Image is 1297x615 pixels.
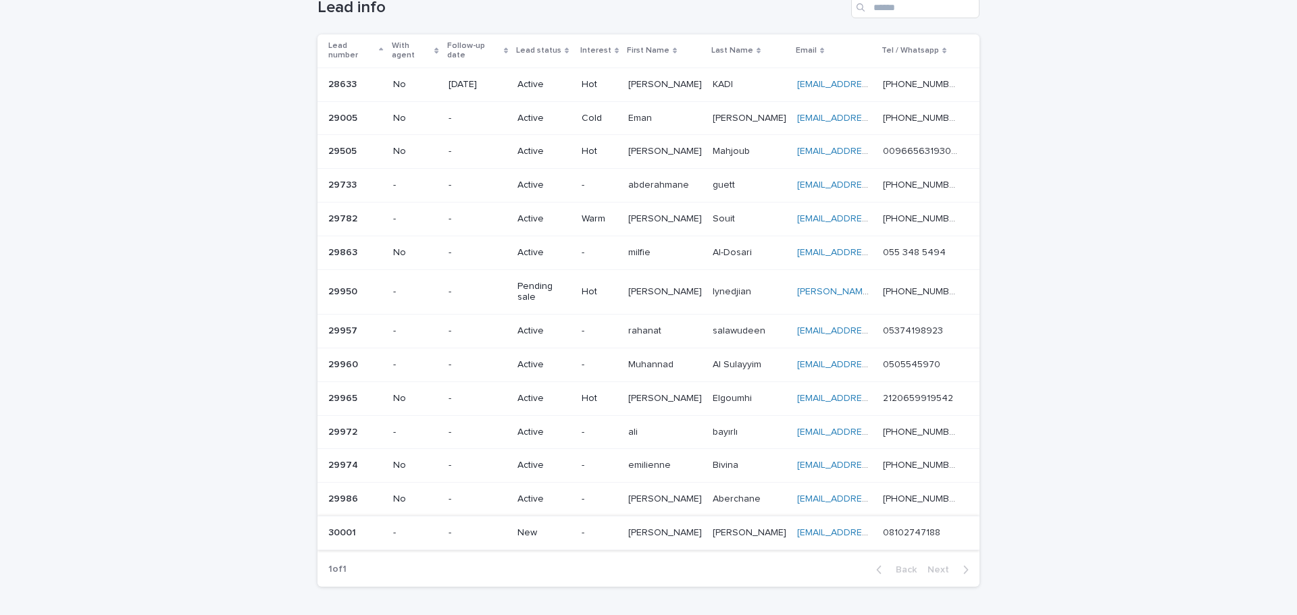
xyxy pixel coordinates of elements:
[449,113,507,124] p: -
[628,110,655,124] p: Eman
[328,143,359,157] p: 29505
[317,483,980,516] tr: 2998629986 No-Active-[PERSON_NAME][PERSON_NAME] AberchaneAberchane [EMAIL_ADDRESS][DOMAIN_NAME] [...
[393,213,438,225] p: -
[582,359,617,371] p: -
[628,177,692,191] p: abderahmane
[713,323,768,337] p: salawudeen
[628,284,705,298] p: [PERSON_NAME]
[922,564,980,576] button: Next
[317,269,980,315] tr: 2995029950 --Pending saleHot[PERSON_NAME][PERSON_NAME] IynedjianIynedjian [PERSON_NAME][EMAIL_ADD...
[797,80,950,89] a: [EMAIL_ADDRESS][DOMAIN_NAME]
[393,113,438,124] p: No
[328,457,361,471] p: 29974
[393,146,438,157] p: No
[317,348,980,381] tr: 2996029960 --Active-MuhannadMuhannad Al SulayyimAl Sulayyim [EMAIL_ADDRESS][DOMAIN_NAME] 05055459...
[317,553,357,586] p: 1 of 1
[393,460,438,471] p: No
[628,323,664,337] p: rahanat
[517,359,570,371] p: Active
[883,76,961,90] p: [PHONE_NUMBER]
[393,325,438,337] p: -
[713,177,738,191] p: guett
[393,180,438,191] p: -
[883,356,943,371] p: 0505545970
[449,493,507,505] p: -
[713,525,789,539] p: [PERSON_NAME]
[328,284,360,298] p: 29950
[883,424,961,438] p: [PHONE_NUMBER]
[517,493,570,505] p: Active
[393,79,438,90] p: No
[796,43,817,58] p: Email
[797,287,1097,296] a: [PERSON_NAME][EMAIL_ADDRESS][PERSON_NAME][DOMAIN_NAME]
[628,76,705,90] p: [PERSON_NAME]
[393,527,438,539] p: -
[582,180,617,191] p: -
[628,424,640,438] p: ali
[883,244,948,259] p: ‭055 348 5494‬
[317,449,980,483] tr: 2997429974 No-Active-emilienneemilienne BivinaBivina [EMAIL_ADDRESS][DOMAIN_NAME] [PHONE_NUMBER][...
[517,247,570,259] p: Active
[582,493,617,505] p: -
[449,146,507,157] p: -
[449,247,507,259] p: -
[328,76,359,90] p: 28633
[628,457,673,471] p: emilienne
[883,211,961,225] p: [PHONE_NUMBER]
[580,43,611,58] p: Interest
[317,236,980,269] tr: 2986329863 No-Active-milfiemilfie Al-DosariAl-Dosari [EMAIL_ADDRESS][DOMAIN_NAME] ‭055 348 5494‬‭...
[449,359,507,371] p: -
[317,415,980,449] tr: 2997229972 --Active-aliali bayırlıbayırlı [EMAIL_ADDRESS][DOMAIN_NAME] [PHONE_NUMBER][PHONE_NUMBER]
[883,110,961,124] p: [PHONE_NUMBER]
[393,247,438,259] p: No
[713,390,755,404] p: Elgoumhi
[516,43,561,58] p: Lead status
[797,528,950,537] a: [EMAIL_ADDRESS][DOMAIN_NAME]
[797,326,950,336] a: [EMAIL_ADDRESS][DOMAIN_NAME]
[711,43,753,58] p: Last Name
[517,460,570,471] p: Active
[328,491,361,505] p: 29986
[883,177,961,191] p: [PHONE_NUMBER]
[393,393,438,404] p: No
[517,79,570,90] p: Active
[797,494,950,504] a: [EMAIL_ADDRESS][DOMAIN_NAME]
[797,460,950,470] a: [EMAIL_ADDRESS][DOMAIN_NAME]
[328,211,360,225] p: 29782
[628,211,705,225] p: [PERSON_NAME]
[582,393,617,404] p: Hot
[328,38,376,63] p: Lead number
[328,323,360,337] p: 29957
[882,43,939,58] p: Tel / Whatsapp
[713,143,753,157] p: Mahjoub
[582,286,617,298] p: Hot
[517,213,570,225] p: Active
[628,390,705,404] p: [PERSON_NAME]
[883,323,946,337] p: 05374198923
[582,213,617,225] p: Warm
[797,113,1023,123] a: [EMAIL_ADDRESS][PERSON_NAME][DOMAIN_NAME]
[713,110,789,124] p: [PERSON_NAME]
[517,146,570,157] p: Active
[447,38,501,63] p: Follow-up date
[797,214,950,223] a: [EMAIL_ADDRESS][DOMAIN_NAME]
[517,527,570,539] p: New
[449,79,507,90] p: [DATE]
[883,390,956,404] p: 2120659919542
[582,325,617,337] p: -
[713,76,736,90] p: KADI
[927,565,957,574] span: Next
[449,527,507,539] p: -
[628,356,676,371] p: Muhannad
[449,325,507,337] p: -
[883,284,961,298] p: [PHONE_NUMBER]
[328,525,359,539] p: 30001
[713,457,741,471] p: Bivina
[883,143,961,157] p: 00966563193063
[888,565,917,574] span: Back
[328,177,359,191] p: 29733
[713,211,738,225] p: Souit
[627,43,669,58] p: First Name
[393,286,438,298] p: -
[393,427,438,438] p: -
